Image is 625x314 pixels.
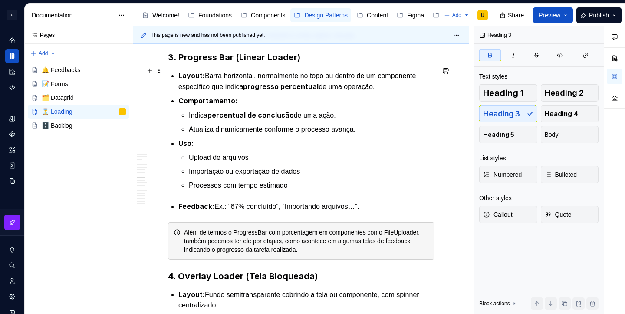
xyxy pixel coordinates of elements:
[483,89,524,97] span: Heading 1
[479,166,537,183] button: Numbered
[28,47,59,59] button: Add
[5,112,19,126] a: Design tokens
[122,107,123,116] div: U
[407,11,424,20] div: Figma
[138,7,440,24] div: Page tree
[32,11,114,20] div: Documentation
[28,119,129,132] a: 🗄️ Backlog
[452,12,461,19] span: Add
[5,33,19,47] a: Home
[42,121,72,130] div: 🗄️ Backlog
[5,65,19,79] a: Analytics
[483,170,522,179] span: Numbered
[28,77,129,91] a: 📝 Forms
[138,8,183,22] a: Welcome!
[178,201,434,212] p: Ex.: “67% concluído”, “Importando arquivos…”.
[479,194,512,202] div: Other styles
[189,124,434,135] p: Atualiza dinamicamente conforme o processo avança.
[479,72,507,81] div: Text styles
[178,71,205,80] strong: Layout:
[42,107,72,116] div: ⏳ Loading
[243,82,319,91] strong: progresso percentual
[178,96,237,105] strong: Comportamento:
[178,290,205,299] strong: Layout:
[290,8,351,22] a: Design Patterns
[545,130,559,139] span: Body
[5,243,19,257] button: Notifications
[5,274,19,288] a: Invite team
[178,70,434,92] p: Barra horizontal, normalmente no topo ou dentro de um componente específico que indica de uma ope...
[5,80,19,94] div: Code automation
[251,11,285,20] div: Components
[539,11,560,20] span: Preview
[541,126,599,143] button: Body
[178,289,434,311] p: Fundo semitransparente cobrindo a tela ou componente, com spinner centralizado.
[479,297,518,310] div: Block actions
[28,32,55,39] div: Pages
[189,180,434,191] p: Processos com tempo estimado
[5,127,19,141] a: Components
[28,91,129,105] a: 🗂️ Datagrid
[429,8,476,22] a: Changelog
[483,130,514,139] span: Heading 5
[479,154,506,162] div: List styles
[151,32,265,39] span: This page is new and has not been published yet.
[42,79,68,88] div: 📝 Forms
[28,105,129,119] a: ⏳ LoadingU
[481,12,484,19] div: U
[545,170,577,179] span: Bulleted
[184,228,429,254] div: Além de termos o ProgressBar com porcentagem em componentes como FileUploader, também podemos ter...
[367,11,388,20] div: Content
[39,50,48,57] span: Add
[5,174,19,188] a: Data sources
[589,11,609,20] span: Publish
[576,7,622,23] button: Publish
[237,8,289,22] a: Components
[5,143,19,157] a: Assets
[28,63,129,132] div: Page tree
[545,109,578,118] span: Heading 4
[541,206,599,223] button: Quote
[207,111,294,119] strong: percentual de conclusão
[5,258,19,272] div: Search ⌘K
[189,152,434,163] p: Upload de arquivos
[2,6,23,24] button: U
[533,7,573,23] button: Preview
[541,166,599,183] button: Bulleted
[541,105,599,122] button: Heading 4
[198,11,232,20] div: Foundations
[168,52,300,63] strong: 3. Progress Bar (Linear Loader)
[545,89,584,97] span: Heading 2
[178,202,214,211] strong: Feedback:
[508,11,524,20] span: Share
[5,49,19,63] a: Documentation
[441,9,472,21] button: Add
[495,7,530,23] button: Share
[541,84,599,102] button: Heading 2
[5,290,19,304] a: Settings
[42,66,80,74] div: 🔔 Feedbacks
[5,159,19,172] a: Storybook stories
[28,63,129,77] a: 🔔 Feedbacks
[353,8,391,22] a: Content
[479,126,537,143] button: Heading 5
[393,8,428,22] a: Figma
[545,210,572,219] span: Quote
[304,11,348,20] div: Design Patterns
[168,271,318,281] strong: 4. Overlay Loader (Tela Bloqueada)
[184,8,235,22] a: Foundations
[152,11,179,20] div: Welcome!
[479,206,537,223] button: Callout
[189,110,434,121] p: Indica de uma ação.
[479,84,537,102] button: Heading 1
